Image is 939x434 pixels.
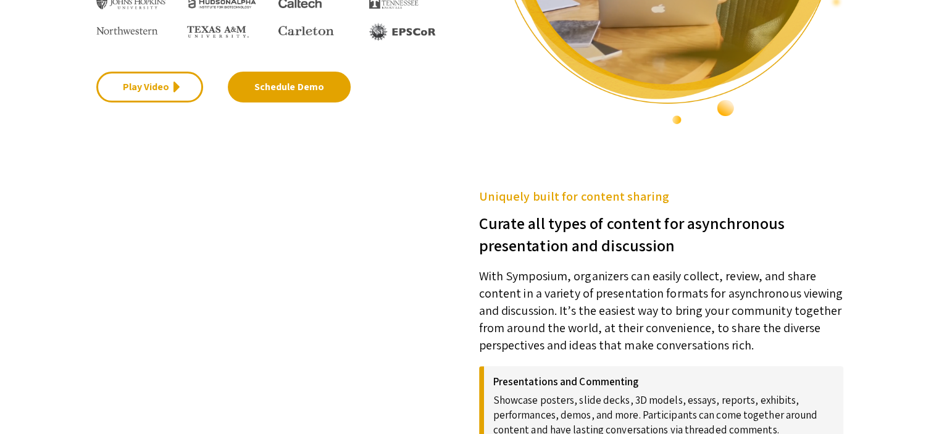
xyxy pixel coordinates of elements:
[9,378,52,425] iframe: Chat
[479,187,843,206] h5: Uniquely built for content sharing
[369,23,437,41] img: EPSCOR
[479,206,843,256] h3: Curate all types of content for asynchronous presentation and discussion
[278,26,334,36] img: Carleton
[479,256,843,354] p: With Symposium, organizers can easily collect, review, and share content in a variety of presenta...
[96,27,158,34] img: Northwestern
[187,26,249,38] img: Texas A&M University
[96,72,203,102] a: Play Video
[493,375,834,388] h4: Presentations and Commenting
[228,72,351,102] a: Schedule Demo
